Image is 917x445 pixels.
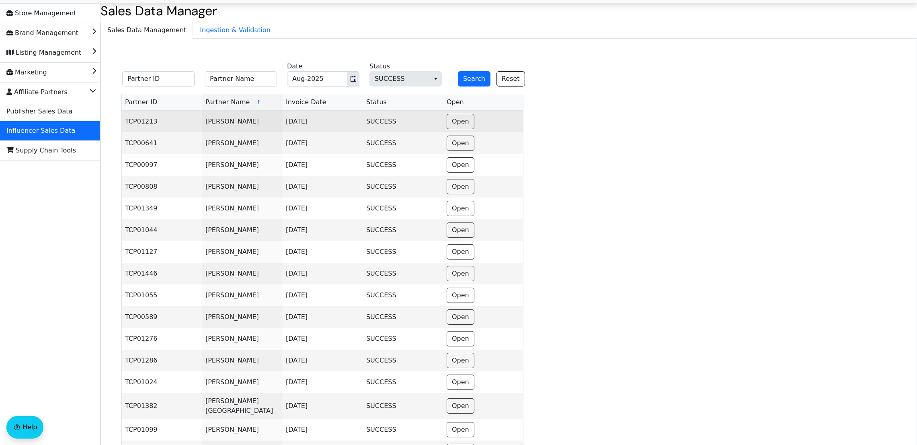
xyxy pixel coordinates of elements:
[452,425,469,435] span: Open
[283,419,363,441] td: [DATE]
[447,422,474,437] button: Open
[287,72,347,86] input: Aug-2025
[369,71,442,87] span: Status
[363,419,443,441] td: SUCCESS
[122,419,202,441] td: TCP01099
[375,74,425,84] span: SUCCESS
[202,419,283,441] td: [PERSON_NAME]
